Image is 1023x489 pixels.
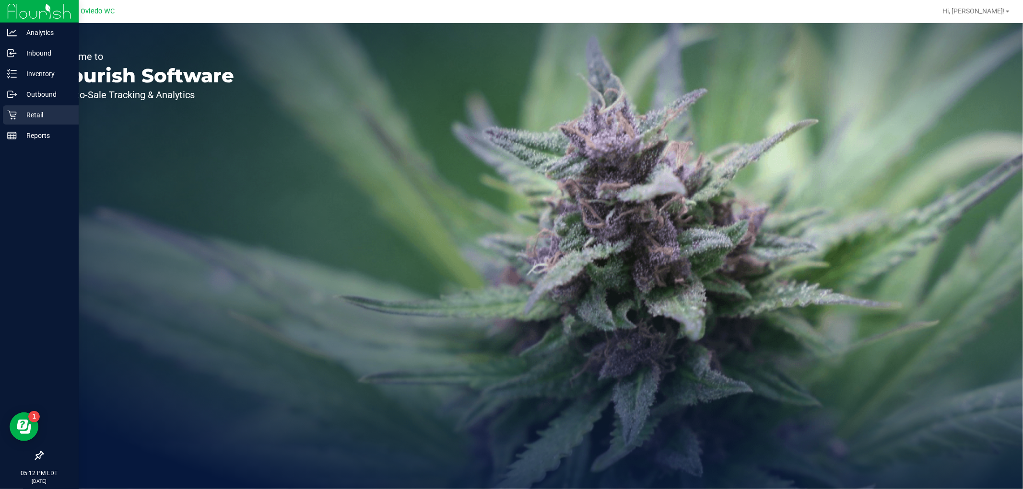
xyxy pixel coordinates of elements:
[17,109,74,121] p: Retail
[942,7,1005,15] span: Hi, [PERSON_NAME]!
[52,52,234,61] p: Welcome to
[17,130,74,141] p: Reports
[17,47,74,59] p: Inbound
[7,131,17,140] inline-svg: Reports
[81,7,115,15] span: Oviedo WC
[7,48,17,58] inline-svg: Inbound
[10,412,38,441] iframe: Resource center
[17,68,74,80] p: Inventory
[7,90,17,99] inline-svg: Outbound
[52,90,234,100] p: Seed-to-Sale Tracking & Analytics
[52,66,234,85] p: Flourish Software
[4,469,74,478] p: 05:12 PM EDT
[7,110,17,120] inline-svg: Retail
[28,411,40,422] iframe: Resource center unread badge
[4,478,74,485] p: [DATE]
[7,69,17,79] inline-svg: Inventory
[17,27,74,38] p: Analytics
[7,28,17,37] inline-svg: Analytics
[17,89,74,100] p: Outbound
